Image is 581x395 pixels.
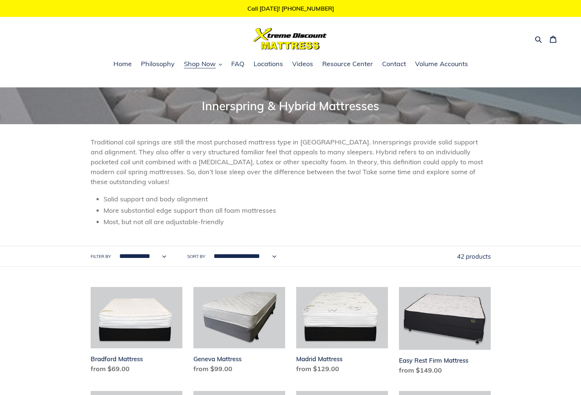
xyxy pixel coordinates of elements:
[137,59,178,70] a: Philosophy
[254,28,327,50] img: Xtreme Discount Mattress
[399,287,491,378] a: Easy Rest Firm Mattress
[104,217,491,227] li: Most, but not all are adjustable-friendly
[250,59,287,70] a: Locations
[319,59,377,70] a: Resource Center
[187,253,205,260] label: Sort by
[322,60,373,68] span: Resource Center
[91,253,111,260] label: Filter by
[228,59,248,70] a: FAQ
[110,59,135,70] a: Home
[113,60,132,68] span: Home
[415,60,468,68] span: Volume Accounts
[104,205,491,215] li: More substantial edge support than all foam mattresses
[193,287,285,377] a: Geneva Mattress
[411,59,472,70] a: Volume Accounts
[382,60,406,68] span: Contact
[104,194,491,204] li: Solid support and body alignment
[231,60,244,68] span: FAQ
[254,60,283,68] span: Locations
[91,137,491,187] p: Traditional coil springs are still the most purchased mattress type in [GEOGRAPHIC_DATA]. Innersp...
[180,59,226,70] button: Shop Now
[378,59,410,70] a: Contact
[296,287,388,377] a: Madrid Mattress
[288,59,317,70] a: Videos
[202,98,379,113] span: Innerspring & Hybrid Mattresses
[91,287,182,377] a: Bradford Mattress
[292,60,313,68] span: Videos
[141,60,175,68] span: Philosophy
[457,252,491,260] span: 42 products
[184,60,216,68] span: Shop Now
